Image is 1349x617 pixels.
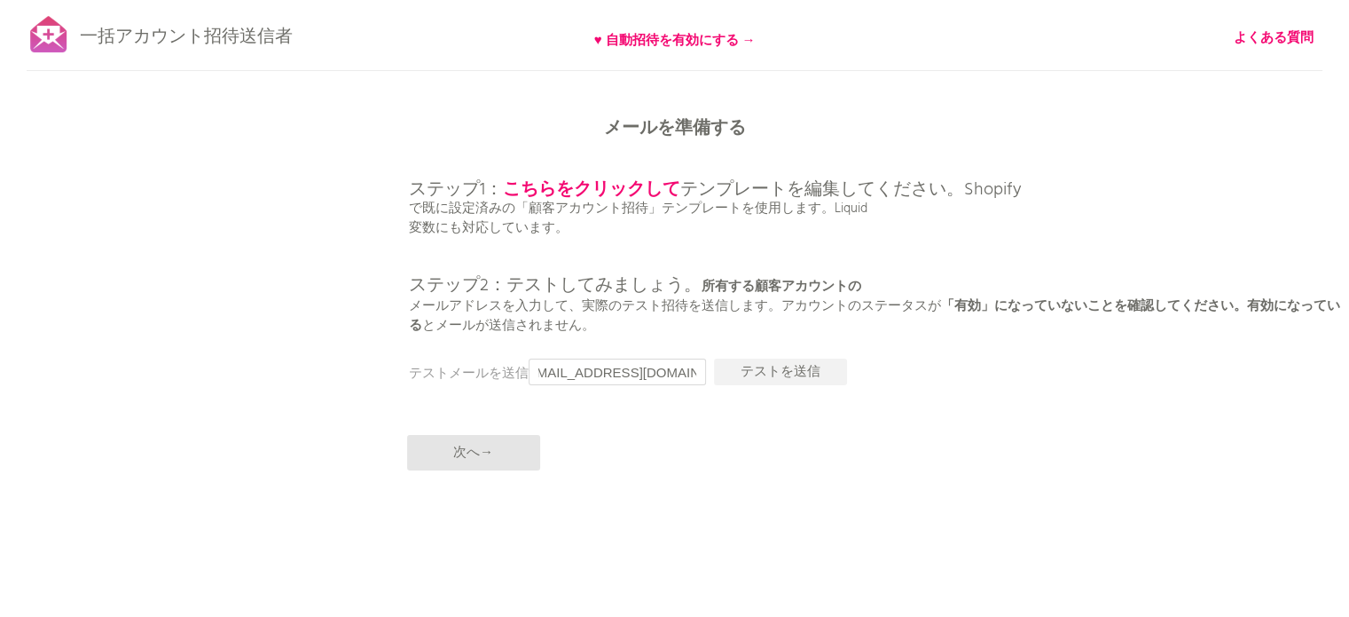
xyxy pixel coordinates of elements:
[409,296,569,317] font: メールアドレスを入力して
[503,176,680,204] a: こちらをクリックして
[741,361,820,383] font: テストを送信
[1234,28,1314,48] a: よくある質問
[594,30,756,51] font: ♥ 自動招待を有効にする →
[80,23,293,51] font: 一括アカウント招待送信者
[680,176,1022,204] font: テンプレートを編集してください。Shopify
[569,296,781,317] font: 、実際のテスト招待を送信します。
[409,198,867,219] font: で既に設定済みの「顧客アカウント招待」テンプレートを使用します。Liquid
[409,296,1340,336] font: 「有効」になっていないことを確認してください。有効になっている
[1234,28,1314,49] font: よくある質問
[409,363,555,384] font: テストメールを送信する
[409,272,702,300] font: ステップ2：テストしてみましょう。
[409,176,503,204] font: ステップ1：
[702,276,861,297] font: 所有する顧客アカウントの
[781,296,941,317] font: アカウントのステータスが
[422,315,595,336] font: とメールが送信されません。
[409,218,569,239] font: 変数にも対応しています。
[453,442,493,463] font: 次へ→
[604,115,746,143] font: メールを準備する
